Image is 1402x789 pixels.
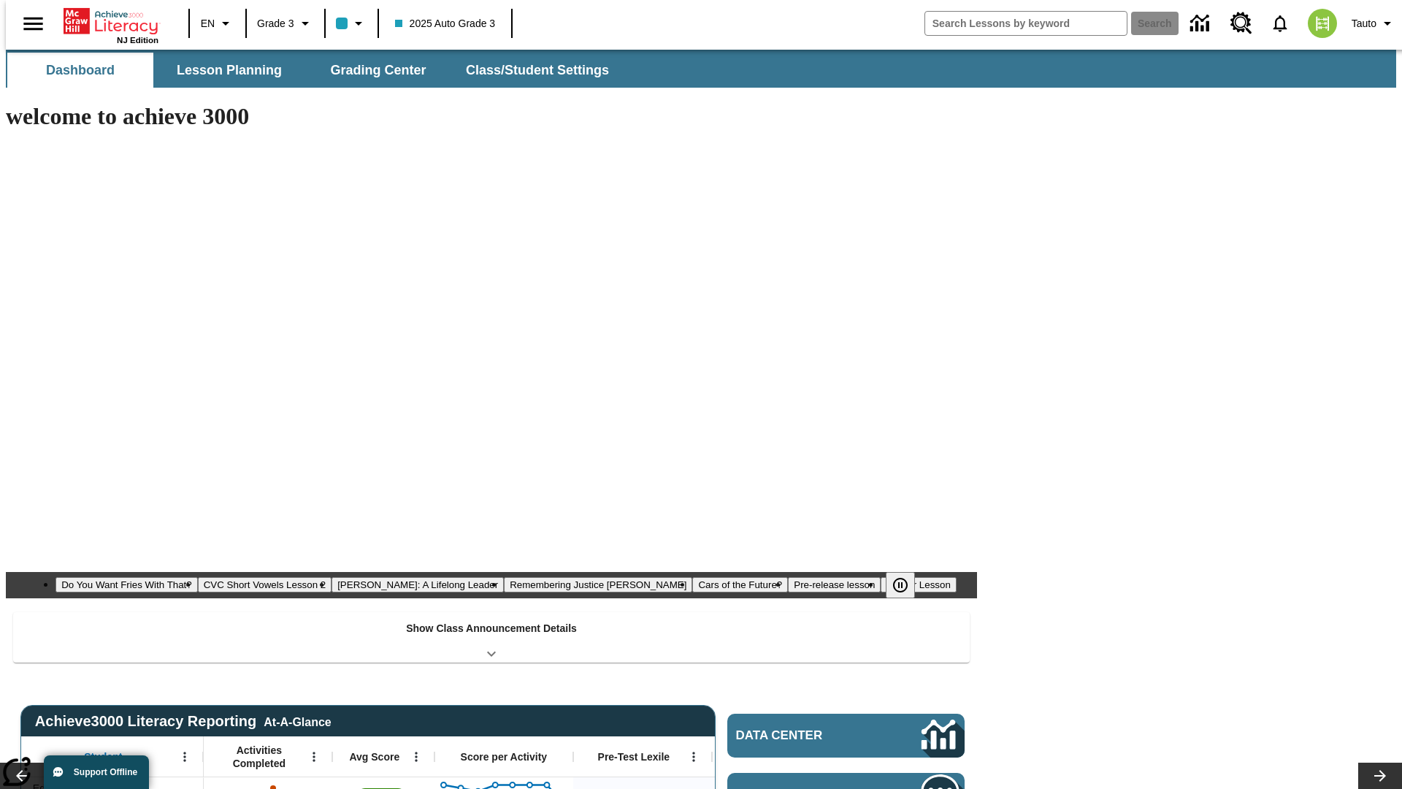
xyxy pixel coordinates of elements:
button: Slide 4 Remembering Justice O'Connor [504,577,692,592]
span: Data Center [736,728,873,743]
span: Avg Score [349,750,399,763]
button: Class/Student Settings [454,53,621,88]
div: SubNavbar [6,53,622,88]
button: Class color is light blue. Change class color [330,10,373,37]
button: Slide 7 Career Lesson [881,577,956,592]
button: Profile/Settings [1346,10,1402,37]
button: Slide 5 Cars of the Future? [692,577,788,592]
button: Grade: Grade 3, Select a grade [251,10,320,37]
button: Slide 6 Pre-release lesson [788,577,881,592]
a: Notifications [1261,4,1299,42]
button: Lesson carousel, Next [1358,763,1402,789]
span: EN [201,16,215,31]
a: Data Center [1181,4,1222,44]
a: Resource Center, Will open in new tab [1222,4,1261,43]
span: NJ Edition [117,36,158,45]
span: Achieve3000 Literacy Reporting [35,713,332,730]
button: Open Menu [174,746,196,768]
button: Open Menu [303,746,325,768]
div: At-A-Glance [264,713,331,729]
h1: welcome to achieve 3000 [6,103,977,130]
span: Activities Completed [211,744,307,770]
button: Dashboard [7,53,153,88]
div: Pause [886,572,930,598]
button: Language: EN, Select a language [194,10,241,37]
button: Slide 2 CVC Short Vowels Lesson 2 [198,577,332,592]
input: search field [925,12,1127,35]
img: avatar image [1308,9,1337,38]
span: Pre-Test Lexile [598,750,670,763]
p: Show Class Announcement Details [406,621,577,636]
span: Student [84,750,122,763]
span: Tauto [1352,16,1376,31]
button: Grading Center [305,53,451,88]
button: Slide 1 Do You Want Fries With That? [55,577,198,592]
span: Support Offline [74,767,137,777]
button: Open side menu [12,2,55,45]
a: Home [64,7,158,36]
button: Select a new avatar [1299,4,1346,42]
button: Slide 3 Dianne Feinstein: A Lifelong Leader [332,577,504,592]
span: 2025 Auto Grade 3 [395,16,496,31]
span: Grade 3 [257,16,294,31]
span: Score per Activity [461,750,548,763]
div: SubNavbar [6,50,1396,88]
div: Show Class Announcement Details [13,612,970,663]
a: Data Center [727,714,965,758]
button: Pause [886,572,915,598]
button: Open Menu [405,746,427,768]
div: Home [64,5,158,45]
button: Lesson Planning [156,53,302,88]
button: Open Menu [683,746,705,768]
button: Support Offline [44,755,149,789]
